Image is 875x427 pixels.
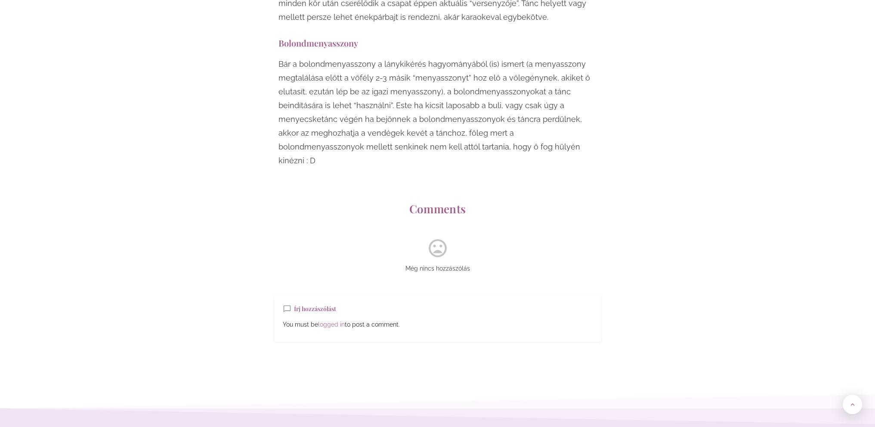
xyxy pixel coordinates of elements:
p: Bár a bolondmenyasszony a lánykikérés hagyományából (is) ismert (a menyasszony megtalálása előtt ... [278,57,597,168]
h5: Írj hozzászólást [294,305,336,313]
h2: Comments [192,202,683,216]
p: You must be to post a comment. [283,320,593,329]
li: Még nincs hozzászólás [274,263,601,274]
a: logged in [318,321,345,328]
h3: Bolondmenyasszony [278,37,597,49]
